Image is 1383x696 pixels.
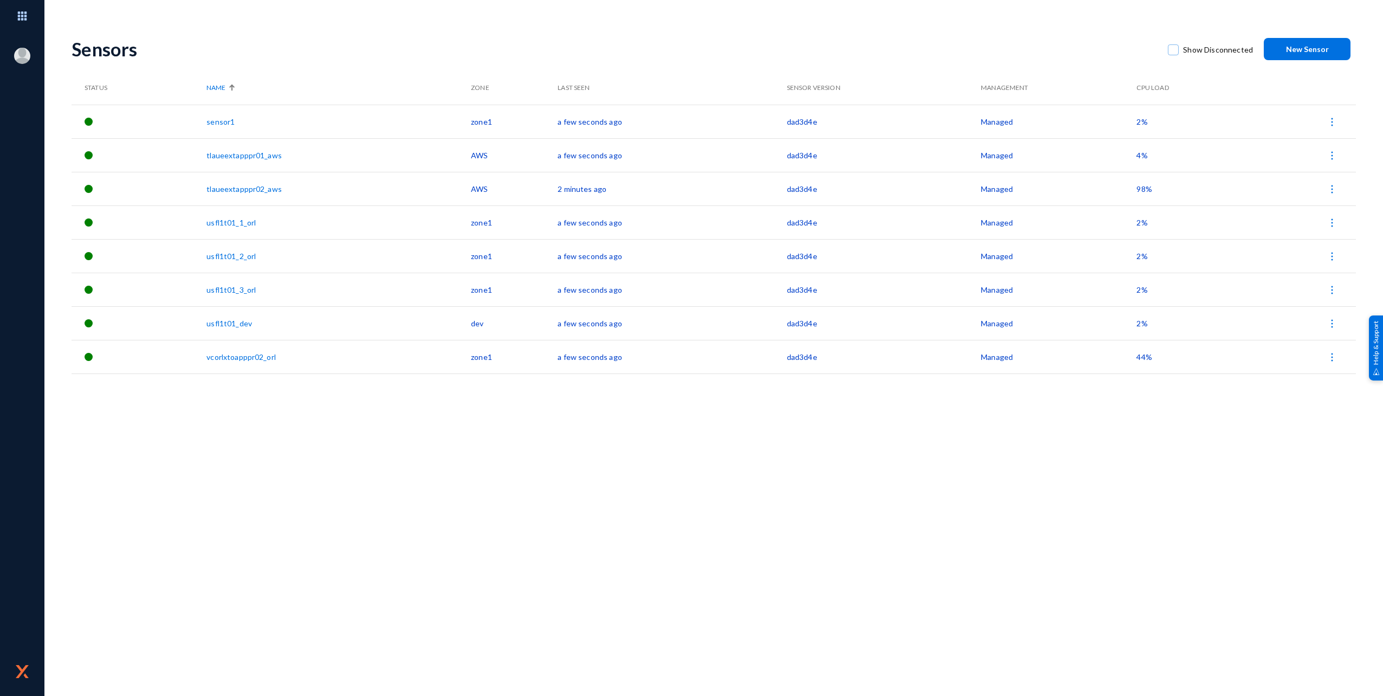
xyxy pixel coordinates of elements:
[1327,251,1337,262] img: icon-more.svg
[72,38,1157,60] div: Sensors
[471,340,558,373] td: zone1
[1327,117,1337,127] img: icon-more.svg
[471,172,558,205] td: AWS
[981,105,1136,138] td: Managed
[1373,368,1380,375] img: help_support.svg
[787,205,981,239] td: dad3d4e
[558,138,786,172] td: a few seconds ago
[981,138,1136,172] td: Managed
[981,273,1136,306] td: Managed
[1136,285,1147,294] span: 2%
[558,306,786,340] td: a few seconds ago
[787,273,981,306] td: dad3d4e
[558,239,786,273] td: a few seconds ago
[558,273,786,306] td: a few seconds ago
[471,105,558,138] td: zone1
[1136,252,1147,261] span: 2%
[1136,352,1152,362] span: 44%
[1136,184,1152,194] span: 98%
[981,205,1136,239] td: Managed
[1327,217,1337,228] img: icon-more.svg
[1327,318,1337,329] img: icon-more.svg
[558,71,786,105] th: Last Seen
[1183,42,1253,58] span: Show Disconnected
[1264,38,1350,60] button: New Sensor
[558,172,786,205] td: 2 minutes ago
[558,205,786,239] td: a few seconds ago
[1286,44,1329,54] span: New Sensor
[206,117,235,126] a: sensor1
[471,273,558,306] td: zone1
[1136,218,1147,227] span: 2%
[14,48,30,64] img: blank-profile-picture.png
[981,172,1136,205] td: Managed
[206,218,256,227] a: usfl1t01_1_orl
[1327,285,1337,295] img: icon-more.svg
[206,319,252,328] a: usfl1t01_dev
[787,172,981,205] td: dad3d4e
[787,239,981,273] td: dad3d4e
[72,71,206,105] th: Status
[558,105,786,138] td: a few seconds ago
[1136,319,1147,328] span: 2%
[1327,184,1337,195] img: icon-more.svg
[471,306,558,340] td: dev
[206,83,466,93] div: Name
[206,83,225,93] span: Name
[471,138,558,172] td: AWS
[787,105,981,138] td: dad3d4e
[206,252,256,261] a: usfl1t01_2_orl
[787,340,981,373] td: dad3d4e
[206,184,282,194] a: tlaueextapppr02_aws
[6,4,38,28] img: app launcher
[206,151,282,160] a: tlaueextapppr01_aws
[1136,151,1147,160] span: 4%
[787,306,981,340] td: dad3d4e
[471,239,558,273] td: zone1
[206,285,256,294] a: usfl1t01_3_orl
[787,71,981,105] th: Sensor Version
[558,340,786,373] td: a few seconds ago
[1369,315,1383,381] div: Help & Support
[206,352,276,362] a: vcorlxtoapppr02_orl
[1327,150,1337,161] img: icon-more.svg
[1136,71,1242,105] th: CPU Load
[981,306,1136,340] td: Managed
[471,71,558,105] th: Zone
[981,340,1136,373] td: Managed
[981,239,1136,273] td: Managed
[471,205,558,239] td: zone1
[787,138,981,172] td: dad3d4e
[981,71,1136,105] th: Management
[1327,352,1337,363] img: icon-more.svg
[1136,117,1147,126] span: 2%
